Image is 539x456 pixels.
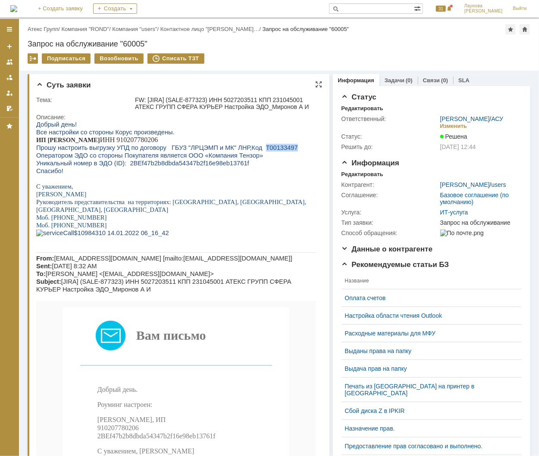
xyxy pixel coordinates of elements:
[342,261,449,269] span: Рекомендуемые статьи БЗ
[28,53,38,64] div: Работа с массовостью
[3,86,16,100] a: Мои заявки
[112,26,160,32] div: /
[440,115,490,122] a: [PERSON_NAME]
[440,192,509,205] a: Базовое соглашение (по умолчанию)
[72,396,208,403] span: Спасибо, что обратились в ООО «СберКорус»
[3,102,16,115] a: Мои согласования
[59,200,89,230] img: Письмо
[88,413,192,424] a: [DOMAIN_NAME][URL]
[112,26,157,32] a: Компания "users"
[342,115,439,122] div: Ответственный:
[3,71,16,84] a: Заявки в моей ответственности
[492,181,506,188] a: users
[440,181,506,188] div: /
[135,96,318,110] div: FW: [JIRA] (SALE-877323) ИНН 5027203511 КПП 231045001 АТЕКС ГРУПП СФЕРА КУРЬЕР Настройка ЭДО_Миро...
[10,5,17,12] img: logo
[44,365,236,372] span: Для продолжения диалога ответьте на это письмо, не меняя тему.
[414,4,423,12] span: Расширенный поиск
[342,181,439,188] div: Контрагент:
[440,209,468,216] a: ИТ-услуга
[62,26,113,32] div: /
[61,295,179,319] span: [PERSON_NAME], ИП 910207780206 2BEf47b2b8dbda54347b2f16e98eb13761f
[345,295,511,301] a: Оплата счетов
[160,26,260,32] a: Контактное лицо "[PERSON_NAME]…
[345,383,511,397] a: Печать из [GEOGRAPHIC_DATA] на принтер в [GEOGRAPHIC_DATA]
[10,5,17,12] a: Перейти на домашнюю страницу
[440,219,518,226] div: Запрос на обслуживание
[342,273,515,289] th: Название
[342,171,383,178] div: Редактировать
[342,159,399,167] span: Информация
[61,265,101,273] span: Добрый день.
[28,40,530,48] div: Запрос на обслуживание "60005"
[406,77,413,84] div: (0)
[342,230,439,236] div: Способ обращения:
[36,81,91,89] span: Суть заявки
[61,280,116,288] span: Роуминг настроен:
[28,26,58,32] a: Атекс Групп
[36,114,320,121] div: Описание:
[440,133,467,140] span: Решена
[160,26,263,32] div: /
[316,81,323,88] div: На всю страницу
[440,181,490,188] a: [PERSON_NAME]
[345,365,511,372] a: Выдача прав на папку
[81,432,199,440] a: [EMAIL_ADDRESS][DOMAIN_NAME]
[385,77,404,84] a: Задачи
[342,192,439,199] div: Соглашение:
[440,115,504,122] div: /
[345,407,511,414] a: Сбой диска Z в IPKIR
[520,24,530,34] div: Сделать домашней страницей
[423,77,440,84] a: Связи
[36,96,133,103] div: Тема:
[342,219,439,226] div: Тип заявки:
[263,26,349,32] div: Запрос на обслуживание "60005"
[440,123,467,130] div: Изменить
[342,143,439,150] div: Решить до:
[61,327,158,334] span: С уважением, [PERSON_NAME]
[464,9,503,14] span: [PERSON_NAME]
[342,105,383,112] div: Редактировать
[505,24,516,34] div: Добавить в избранное
[28,26,62,32] div: /
[440,230,484,236] img: По почте.png
[458,77,470,84] a: SLA
[464,3,503,9] span: Лаунова
[62,26,110,32] a: Компания "ROND"
[436,6,446,12] span: 31
[342,133,439,140] div: Статус:
[440,143,476,150] span: [DATE] 12:44
[100,208,170,222] span: Вам письмо
[345,312,511,319] a: Настройка области чтения Outlook
[441,77,448,84] div: (0)
[345,347,511,354] a: Выданы права на папку
[342,245,433,253] span: Данные о контрагенте
[338,77,374,84] a: Информация
[345,443,511,450] a: Предоставление прав согласовано и выполнено.
[342,209,439,216] div: Услуга:
[345,330,511,337] a: Расходные материалы для МФУ
[3,55,16,69] a: Заявки на командах
[112,441,169,449] a: [DOMAIN_NAME]
[93,3,137,14] div: Создать
[3,40,16,53] a: Создать заявку
[492,115,504,122] a: АСУ
[342,93,376,101] span: Статус
[345,425,511,432] a: Назначение прав.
